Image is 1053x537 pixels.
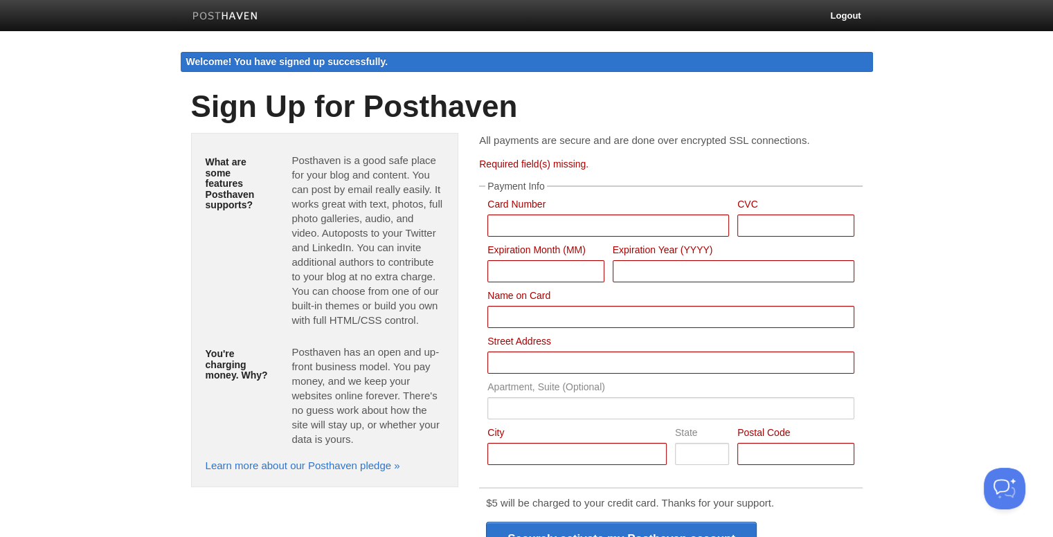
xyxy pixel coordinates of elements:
label: City [487,428,667,441]
a: Learn more about our Posthaven pledge » [206,459,400,471]
label: CVC [737,199,854,212]
legend: Payment Info [485,181,547,191]
div: Required field(s) missing. [479,159,862,169]
p: Posthaven has an open and up-front business model. You pay money, and we keep your websites onlin... [291,345,444,446]
iframe: Help Scout Beacon - Open [984,468,1025,509]
label: Card Number [487,199,729,212]
label: Postal Code [737,428,854,441]
h1: Sign Up for Posthaven [191,90,863,123]
p: All payments are secure and are done over encrypted SSL connections. [479,133,862,147]
p: $5 will be charged to your credit card. Thanks for your support. [486,495,855,510]
img: Posthaven-bar [192,12,258,22]
label: Apartment, Suite (Optional) [487,382,854,395]
label: Expiration Year (YYYY) [613,245,854,258]
p: Posthaven is a good safe place for your blog and content. You can post by email really easily. It... [291,153,444,327]
label: State [675,428,729,441]
div: Welcome! You have signed up successfully. [181,52,873,72]
h5: You're charging money. Why? [206,349,271,381]
label: Street Address [487,336,854,349]
h5: What are some features Posthaven supports? [206,157,271,210]
label: Name on Card [487,291,854,304]
label: Expiration Month (MM) [487,245,604,258]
